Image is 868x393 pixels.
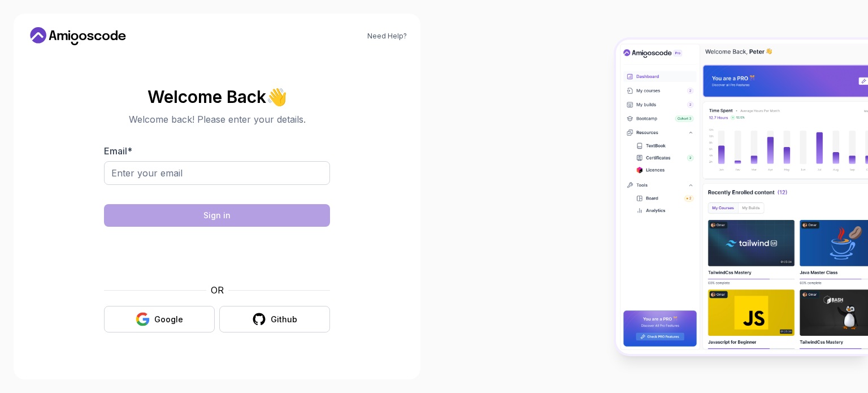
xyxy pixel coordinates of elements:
[203,210,231,221] div: Sign in
[271,314,297,325] div: Github
[211,283,224,297] p: OR
[154,314,183,325] div: Google
[27,27,129,45] a: Home link
[104,204,330,227] button: Sign in
[104,145,132,157] label: Email *
[264,84,290,109] span: 👋
[104,113,330,126] p: Welcome back! Please enter your details.
[104,161,330,185] input: Enter your email
[367,32,407,41] a: Need Help?
[132,234,302,277] iframe: Widget containing checkbox for hCaptcha security challenge
[616,40,868,354] img: Amigoscode Dashboard
[219,306,330,332] button: Github
[104,306,215,332] button: Google
[104,88,330,106] h2: Welcome Back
